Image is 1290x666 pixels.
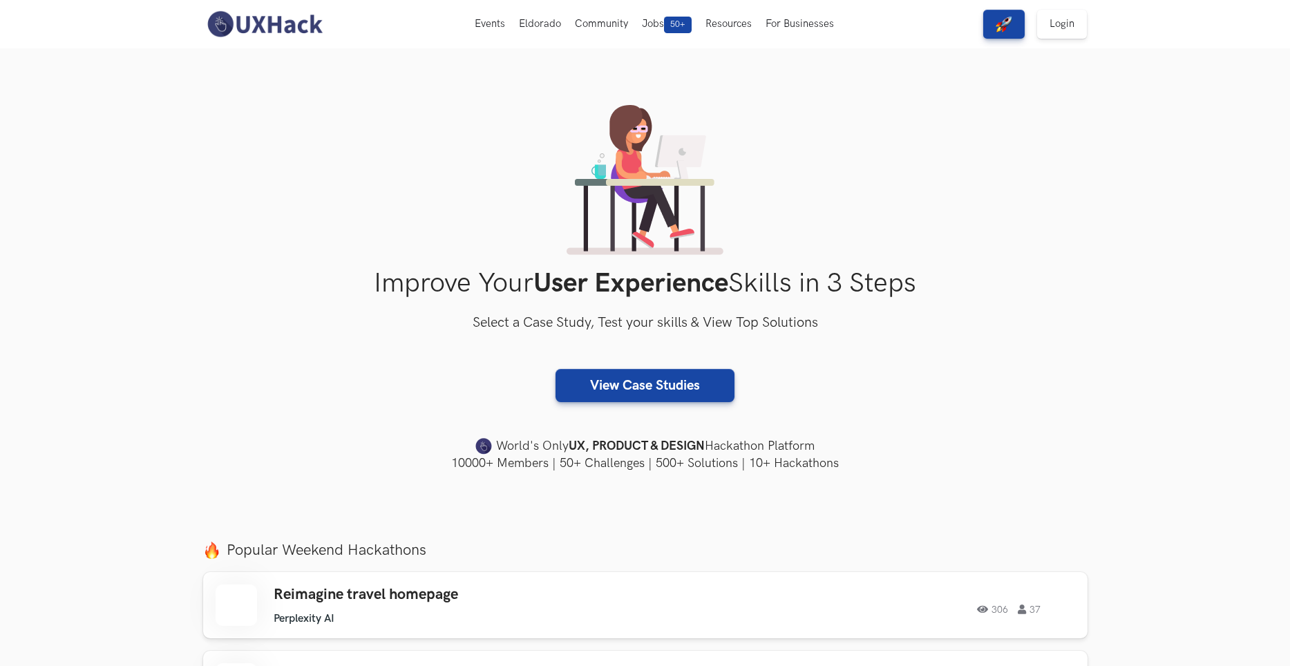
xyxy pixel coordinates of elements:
[203,312,1088,334] h3: Select a Case Study, Test your skills & View Top Solutions
[274,586,666,604] h3: Reimagine travel homepage
[475,437,492,455] img: uxhack-favicon-image.png
[567,105,723,255] img: lady working on laptop
[203,541,1088,560] label: Popular Weekend Hackathons
[274,612,334,625] li: Perplexity AI
[203,542,220,559] img: fire.png
[533,267,728,300] strong: User Experience
[556,369,734,402] a: View Case Studies
[1037,10,1087,39] a: Login
[664,17,692,33] span: 50+
[977,605,1008,614] span: 306
[203,455,1088,472] h4: 10000+ Members | 50+ Challenges | 500+ Solutions | 10+ Hackathons
[203,572,1088,638] a: Reimagine travel homepage Perplexity AI 306 37
[996,16,1012,32] img: rocket
[1018,605,1041,614] span: 37
[569,437,705,456] strong: UX, PRODUCT & DESIGN
[203,267,1088,300] h1: Improve Your Skills in 3 Steps
[203,437,1088,456] h4: World's Only Hackathon Platform
[203,10,326,39] img: UXHack-logo.png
